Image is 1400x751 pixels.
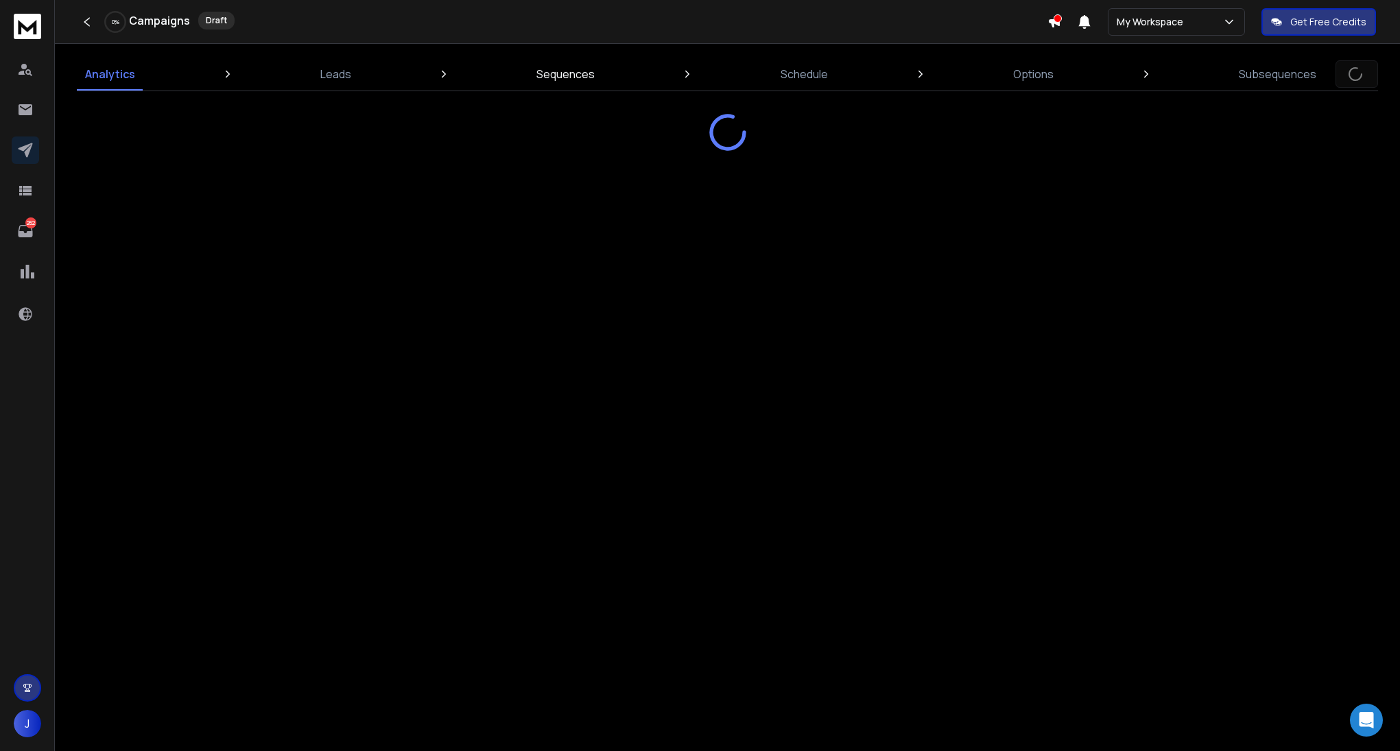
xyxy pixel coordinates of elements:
div: Draft [198,12,235,29]
p: Schedule [781,66,828,82]
a: Schedule [772,58,836,91]
p: Leads [320,66,351,82]
p: Subsequences [1239,66,1316,82]
a: Sequences [528,58,603,91]
p: 262 [25,217,36,228]
h1: Campaigns [129,12,190,29]
a: Subsequences [1231,58,1325,91]
button: J [14,710,41,737]
div: Open Intercom Messenger [1350,704,1383,737]
img: logo [14,14,41,39]
button: Get Free Credits [1261,8,1376,36]
p: Options [1013,66,1054,82]
p: Get Free Credits [1290,15,1366,29]
a: Analytics [77,58,143,91]
p: My Workspace [1117,15,1189,29]
p: Sequences [536,66,595,82]
a: 262 [12,217,39,245]
a: Options [1005,58,1062,91]
p: 0 % [112,18,119,26]
p: Analytics [85,66,135,82]
a: Leads [312,58,359,91]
